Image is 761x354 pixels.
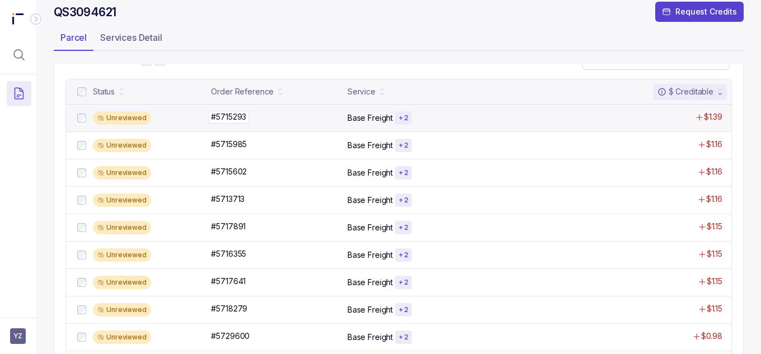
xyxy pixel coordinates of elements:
p: #5729600 [211,331,250,342]
p: Base Freight [347,249,393,261]
button: Menu Icon Button MagnifyingGlassIcon [7,43,31,67]
div: Collapse Icon [29,12,43,26]
p: + 2 [398,305,408,314]
p: $1.15 [707,221,722,232]
input: checkbox-checkbox [77,168,86,177]
p: $1.15 [707,276,722,287]
p: + 2 [398,333,408,342]
p: Base Freight [347,112,393,124]
p: + 2 [398,278,408,287]
input: checkbox-checkbox [77,305,86,314]
p: #5715293 [208,111,249,123]
div: Unreviewed [93,221,151,234]
p: Base Freight [347,222,393,233]
div: Unreviewed [93,111,151,125]
li: Tab Services Detail [93,29,169,51]
p: $1.39 [704,111,722,122]
button: User initials [10,328,26,344]
p: Request Credits [675,6,737,17]
p: Services Detail [100,31,162,44]
p: + 2 [398,114,408,122]
input: checkbox-checkbox [77,333,86,342]
p: #5715985 [211,139,247,150]
button: Request Credits [655,2,744,22]
p: + 2 [398,196,408,205]
input: checkbox-checkbox [77,251,86,259]
div: Order Reference [211,86,274,97]
div: $ Creditable [657,86,713,97]
input: checkbox-checkbox [77,114,86,122]
p: $1.16 [706,166,722,177]
p: Base Freight [347,304,393,315]
p: $1.16 [706,193,722,205]
p: Base Freight [347,167,393,178]
p: + 2 [398,168,408,177]
p: Base Freight [347,332,393,343]
p: $1.15 [707,303,722,314]
input: checkbox-checkbox [77,196,86,205]
p: #5717891 [211,221,246,232]
div: Unreviewed [93,166,151,180]
input: checkbox-checkbox [77,141,86,150]
p: $1.15 [707,248,722,259]
input: checkbox-checkbox [77,87,86,96]
p: Base Freight [347,277,393,288]
p: + 2 [398,251,408,259]
p: Base Freight [347,140,393,151]
div: Status [93,86,115,97]
p: + 2 [398,223,408,232]
div: Unreviewed [93,248,151,262]
button: Menu Icon Button DocumentTextIcon [7,81,31,106]
p: #5713713 [211,193,245,205]
p: #5716355 [211,248,246,259]
p: #5715602 [211,166,247,177]
div: Unreviewed [93,193,151,207]
p: $0.98 [701,331,722,342]
li: Tab Parcel [54,29,93,51]
div: Unreviewed [93,276,151,289]
p: #5717641 [211,276,246,287]
p: Base Freight [347,195,393,206]
input: checkbox-checkbox [77,278,86,287]
h4: QS3094621 [54,4,116,20]
p: #5718279 [211,303,247,314]
ul: Tab Group [54,29,744,51]
div: Service [347,86,375,97]
div: Unreviewed [93,331,151,344]
input: checkbox-checkbox [77,223,86,232]
div: Unreviewed [93,139,151,152]
p: Parcel [60,31,87,44]
p: $1.16 [706,139,722,150]
p: + 2 [398,141,408,150]
div: Unreviewed [93,303,151,317]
